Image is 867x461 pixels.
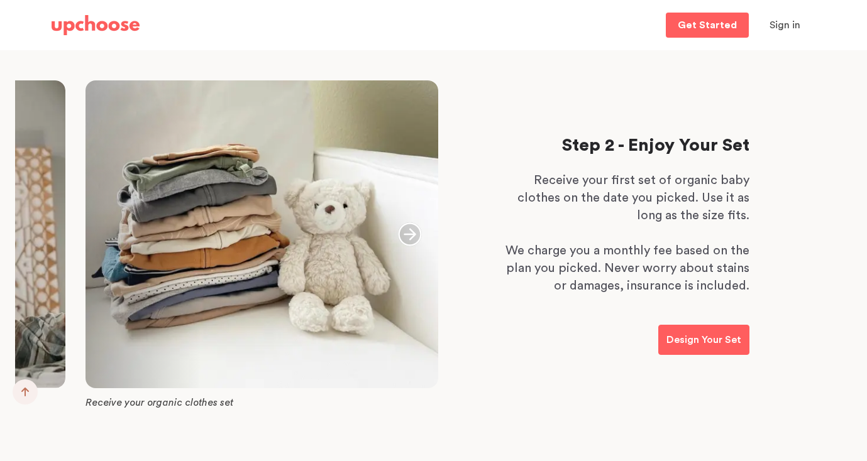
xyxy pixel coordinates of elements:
p: Step 2 - Enjoy Your Set [498,136,749,156]
p: Get Started [678,20,737,30]
span: Sign in [770,20,800,30]
button: Sign in [754,13,816,38]
p: Design Your Set [666,332,741,347]
img: UpChoose [52,15,140,35]
a: UpChoose [52,13,140,38]
a: Get Started [666,13,749,38]
p: Receive your first set of organic baby clothes on the date you picked. Use it as long as the size... [498,171,749,224]
a: Design Your Set [658,325,749,355]
em: Receive your organic clothes set [86,398,233,408]
p: We charge you a monthly fee based on the plan you picked. Never worry about stains or damages, in... [498,242,749,295]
